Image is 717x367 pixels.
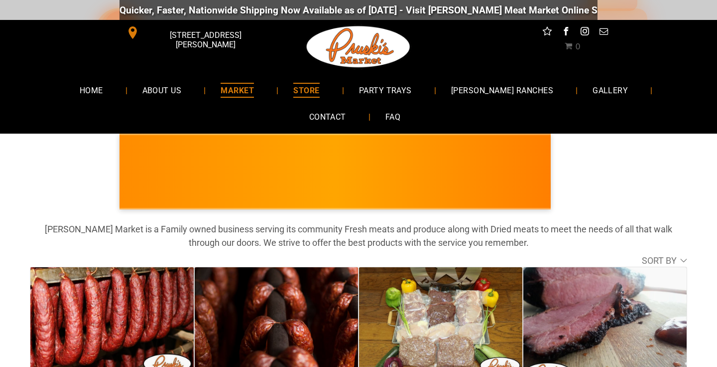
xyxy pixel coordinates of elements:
[370,104,415,130] a: FAQ
[16,4,619,16] div: Quicker, Faster, Nationwide Shipping Now Available as of [DATE] - Visit [PERSON_NAME] Meat Market...
[305,20,412,74] img: Pruski-s+Market+HQ+Logo2-1920w.png
[294,104,361,130] a: CONTACT
[127,77,197,103] a: ABOUT US
[597,25,610,40] a: email
[578,77,643,103] a: GALLERY
[221,83,254,97] span: MARKET
[206,77,269,103] a: MARKET
[119,25,272,40] a: [STREET_ADDRESS][PERSON_NAME]
[541,25,554,40] a: Social network
[408,179,603,194] span: [PERSON_NAME] MARKET
[65,77,118,103] a: HOME
[45,224,672,248] strong: [PERSON_NAME] Market is a Family owned business serving its community Fresh meats and produce alo...
[523,4,619,16] a: [DOMAIN_NAME][URL]
[575,42,580,51] span: 0
[436,77,568,103] a: [PERSON_NAME] RANCHES
[278,77,334,103] a: STORE
[579,25,592,40] a: instagram
[344,77,427,103] a: PARTY TRAYS
[141,25,270,54] span: [STREET_ADDRESS][PERSON_NAME]
[560,25,573,40] a: facebook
